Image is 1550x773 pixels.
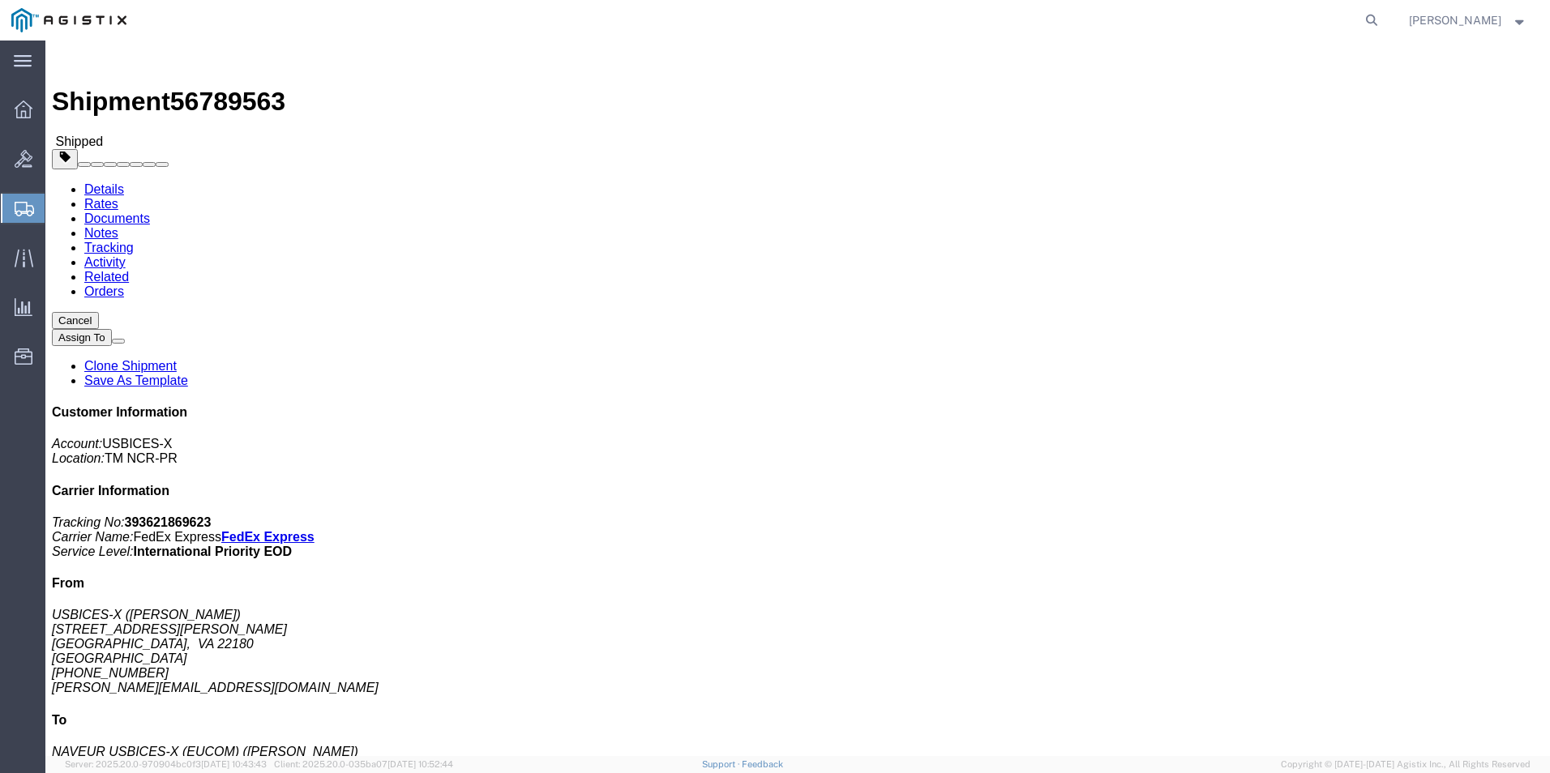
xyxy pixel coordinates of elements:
[45,41,1550,756] iframe: FS Legacy Container
[742,759,783,769] a: Feedback
[65,759,267,769] span: Server: 2025.20.0-970904bc0f3
[702,759,743,769] a: Support
[387,759,453,769] span: [DATE] 10:52:44
[201,759,267,769] span: [DATE] 10:43:43
[1408,11,1528,30] button: [PERSON_NAME]
[11,8,126,32] img: logo
[274,759,453,769] span: Client: 2025.20.0-035ba07
[1281,758,1531,771] span: Copyright © [DATE]-[DATE] Agistix Inc., All Rights Reserved
[1409,11,1501,29] span: Mitchell Mattocks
